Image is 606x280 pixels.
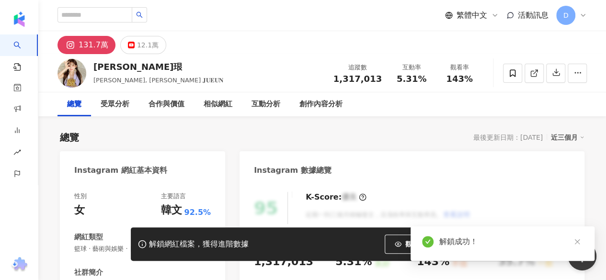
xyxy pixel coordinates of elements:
div: 受眾分析 [101,99,129,110]
a: search [13,34,33,72]
span: [PERSON_NAME], [PERSON_NAME] 𝐉𝐔𝐄𝐔𝐍 [93,77,223,84]
div: Instagram 數據總覽 [254,165,332,176]
div: 解鎖網紅檔案，獲得進階數據 [149,239,249,249]
div: 創作內容分析 [299,99,343,110]
span: rise [13,143,21,164]
img: chrome extension [10,257,29,272]
div: 性別 [74,192,87,201]
div: Instagram 網紅基本資料 [74,165,167,176]
div: 互動率 [393,63,430,72]
span: 143% [446,74,473,84]
span: 觀看圖表範例 [405,240,446,248]
div: [PERSON_NAME]珢 [93,61,223,73]
button: 觀看圖表範例 [385,235,456,254]
div: 韓文 [160,203,182,218]
span: close [574,238,581,245]
div: 觀看率 [441,63,478,72]
span: 5.31% [397,74,426,84]
div: K-Score : [306,192,366,202]
div: 總覽 [60,131,79,144]
div: 主要語言 [160,192,185,201]
span: 1,317,013 [333,74,382,84]
div: 12.1萬 [137,38,159,52]
span: check-circle [422,236,434,247]
div: 女 [74,203,85,218]
span: 繁體中文 [457,10,487,21]
div: 1,317,013 [254,255,313,269]
div: 社群簡介 [74,268,103,278]
img: logo icon [11,11,27,27]
div: 近三個月 [551,131,584,144]
span: D [563,10,569,21]
div: 5.31% [335,255,372,269]
div: 合作與價值 [149,99,184,110]
span: 92.5% [184,207,211,218]
div: 相似網紅 [204,99,232,110]
div: 總覽 [67,99,81,110]
button: 12.1萬 [120,36,166,54]
div: 互動分析 [252,99,280,110]
img: KOL Avatar [57,59,86,88]
div: 最後更新日期：[DATE] [473,134,543,141]
span: 活動訊息 [518,11,549,20]
div: 131.7萬 [79,38,108,52]
button: 131.7萬 [57,36,115,54]
div: 解鎖成功！ [439,236,583,247]
span: search [136,11,143,18]
div: 追蹤數 [333,63,382,72]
